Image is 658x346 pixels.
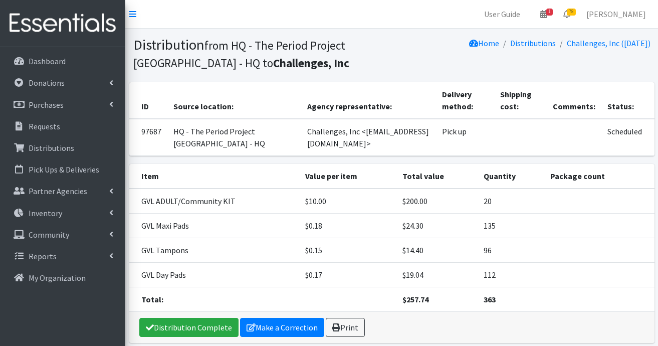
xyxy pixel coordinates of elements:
[29,56,66,66] p: Dashboard
[299,238,396,263] td: $0.15
[494,82,547,119] th: Shipping cost:
[129,238,299,263] td: GVL Tampons
[129,164,299,189] th: Item
[4,73,121,93] a: Donations
[29,100,64,110] p: Purchases
[396,189,478,214] td: $200.00
[129,119,167,156] td: 97687
[299,263,396,287] td: $0.17
[29,186,87,196] p: Partner Agencies
[532,4,555,24] a: 1
[29,230,69,240] p: Community
[29,78,65,88] p: Donations
[476,4,528,24] a: User Guide
[129,214,299,238] td: GVL Maxi Pads
[396,238,478,263] td: $14.40
[301,82,436,119] th: Agency representative:
[240,318,324,337] a: Make a Correction
[547,82,601,119] th: Comments:
[478,214,544,238] td: 135
[396,164,478,189] th: Total value
[4,225,121,245] a: Community
[129,263,299,287] td: GVL Day Pads
[167,82,301,119] th: Source location:
[4,203,121,223] a: Inventory
[133,36,388,71] h1: Distribution
[601,82,654,119] th: Status:
[129,189,299,214] td: GVL ADULT/Community KIT
[167,119,301,156] td: HQ - The Period Project [GEOGRAPHIC_DATA] - HQ
[567,38,650,48] a: Challenges, Inc ([DATE])
[396,263,478,287] td: $19.04
[4,181,121,201] a: Partner Agencies
[29,164,99,175] p: Pick Ups & Deliveries
[326,318,365,337] a: Print
[301,119,436,156] td: Challenges, Inc <[EMAIL_ADDRESS][DOMAIN_NAME]>
[4,116,121,136] a: Requests
[402,294,428,304] strong: $257.74
[478,263,544,287] td: 112
[478,164,544,189] th: Quantity
[29,208,62,218] p: Inventory
[544,164,654,189] th: Package count
[4,51,121,71] a: Dashboard
[478,189,544,214] td: 20
[4,268,121,288] a: My Organization
[141,294,163,304] strong: Total:
[396,214,478,238] td: $24.30
[29,121,60,131] p: Requests
[29,273,86,283] p: My Organization
[273,56,349,70] b: Challenges, Inc
[299,189,396,214] td: $10.00
[469,38,499,48] a: Home
[4,246,121,266] a: Reports
[555,4,578,24] a: 78
[299,164,396,189] th: Value per item
[139,318,239,337] a: Distribution Complete
[4,138,121,158] a: Distributions
[484,294,496,304] strong: 363
[4,95,121,115] a: Purchases
[133,38,349,70] small: from HQ - The Period Project [GEOGRAPHIC_DATA] - HQ to
[436,119,494,156] td: Pick up
[129,82,167,119] th: ID
[4,7,121,40] img: HumanEssentials
[29,143,74,153] p: Distributions
[29,251,57,261] p: Reports
[299,214,396,238] td: $0.18
[4,159,121,180] a: Pick Ups & Deliveries
[546,9,553,16] span: 1
[567,9,576,16] span: 78
[578,4,654,24] a: [PERSON_NAME]
[436,82,494,119] th: Delivery method:
[601,119,654,156] td: Scheduled
[510,38,556,48] a: Distributions
[478,238,544,263] td: 96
